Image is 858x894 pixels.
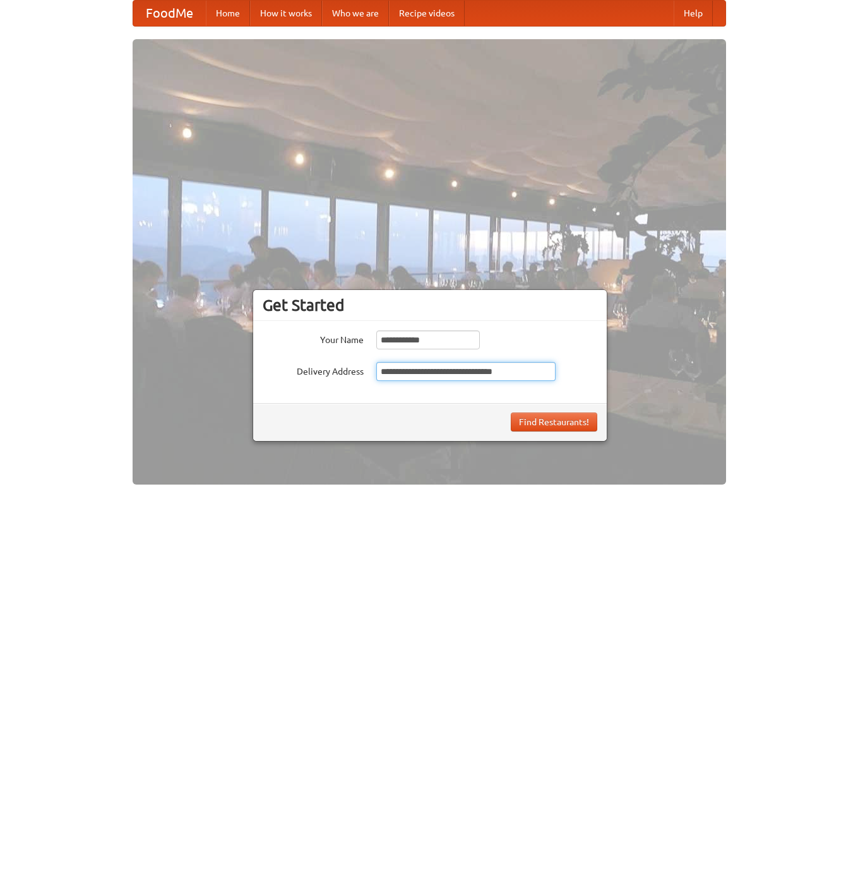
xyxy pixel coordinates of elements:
label: Delivery Address [263,362,364,378]
a: How it works [250,1,322,26]
a: Help [674,1,713,26]
label: Your Name [263,330,364,346]
button: Find Restaurants! [511,413,597,432]
h3: Get Started [263,296,597,315]
a: Who we are [322,1,389,26]
a: Recipe videos [389,1,465,26]
a: FoodMe [133,1,206,26]
a: Home [206,1,250,26]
